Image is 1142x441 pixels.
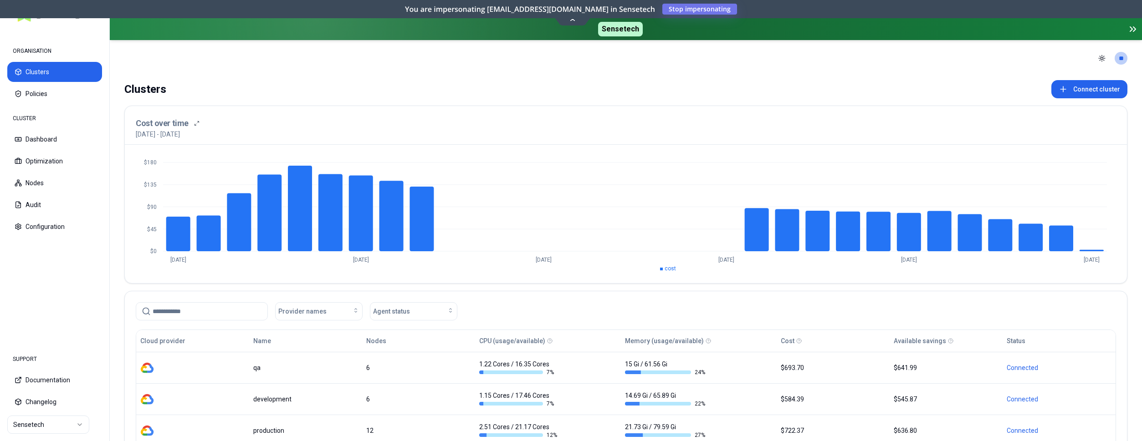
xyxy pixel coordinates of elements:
[275,302,363,320] button: Provider names
[479,391,559,407] div: 1.15 Cores / 17.46 Cores
[7,62,102,82] button: Clusters
[901,257,917,263] tspan: [DATE]
[7,42,102,60] div: ORGANISATION
[718,257,734,263] tspan: [DATE]
[147,204,157,210] tspan: $90
[7,195,102,215] button: Audit
[170,257,186,263] tspan: [DATE]
[7,370,102,390] button: Documentation
[894,395,999,404] div: $545.87
[625,391,705,407] div: 14.69 Gi / 65.89 Gi
[7,109,102,127] div: CLUSTER
[366,363,471,372] div: 6
[479,400,559,407] div: 7 %
[894,332,946,350] button: Available savings
[625,400,705,407] div: 22 %
[253,363,358,372] div: qa
[253,332,271,350] button: Name
[479,369,559,376] div: 7 %
[140,361,154,375] img: gcp
[253,426,358,435] div: production
[140,332,185,350] button: Cloud provider
[353,257,369,263] tspan: [DATE]
[366,426,471,435] div: 12
[479,422,559,439] div: 2.51 Cores / 21.17 Cores
[1007,363,1111,372] div: Connected
[625,360,705,376] div: 15 Gi / 61.56 Gi
[147,226,157,233] tspan: $45
[1084,257,1100,263] tspan: [DATE]
[625,369,705,376] div: 24 %
[1007,336,1025,345] div: Status
[7,392,102,412] button: Changelog
[625,431,705,439] div: 27 %
[479,360,559,376] div: 1.22 Cores / 16.35 Cores
[7,84,102,104] button: Policies
[781,395,886,404] div: $584.39
[7,151,102,171] button: Optimization
[1007,395,1111,404] div: Connected
[665,265,676,272] span: cost
[7,129,102,149] button: Dashboard
[625,332,704,350] button: Memory (usage/available)
[278,307,327,316] span: Provider names
[1007,426,1111,435] div: Connected
[136,130,180,139] p: [DATE] - [DATE]
[253,395,358,404] div: development
[7,173,102,193] button: Nodes
[366,395,471,404] div: 6
[781,363,886,372] div: $693.70
[373,307,410,316] span: Agent status
[598,22,643,36] span: Sensetech
[144,182,157,188] tspan: $135
[370,302,457,320] button: Agent status
[140,424,154,437] img: gcp
[781,332,794,350] button: Cost
[366,332,386,350] button: Nodes
[781,426,886,435] div: $722.37
[124,80,166,98] div: Clusters
[479,332,545,350] button: CPU (usage/available)
[894,426,999,435] div: $636.80
[479,431,559,439] div: 12 %
[625,422,705,439] div: 21.73 Gi / 79.59 Gi
[1051,80,1127,98] button: Connect cluster
[7,350,102,368] div: SUPPORT
[144,159,157,166] tspan: $180
[894,363,999,372] div: $641.99
[150,248,157,254] tspan: $0
[136,117,189,130] h3: Cost over time
[536,257,552,263] tspan: [DATE]
[140,392,154,406] img: gcp
[7,217,102,237] button: Configuration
